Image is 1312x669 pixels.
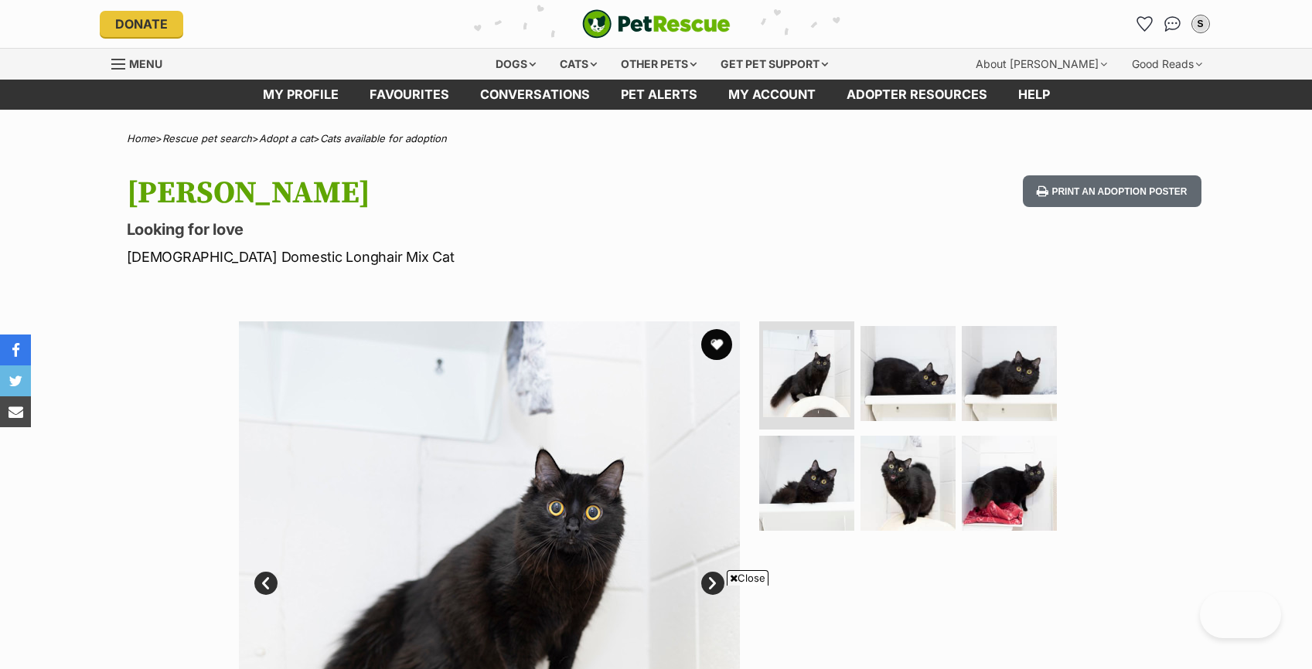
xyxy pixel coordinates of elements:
[127,175,781,211] h1: [PERSON_NAME]
[831,80,1003,110] a: Adopter resources
[1023,175,1201,207] button: Print an adoption poster
[111,49,173,76] a: Menu
[605,80,713,110] a: Pet alerts
[485,49,547,80] div: Dogs
[1193,16,1208,32] div: S
[1188,12,1213,36] button: My account
[701,329,732,360] button: favourite
[962,326,1057,421] img: Photo of Agatha
[465,80,605,110] a: conversations
[713,80,831,110] a: My account
[1133,12,1157,36] a: Favourites
[965,49,1118,80] div: About [PERSON_NAME]
[375,592,938,661] iframe: Advertisement
[727,570,768,586] span: Close
[582,9,731,39] a: PetRescue
[259,132,313,144] a: Adopt a cat
[962,436,1057,531] img: Photo of Agatha
[710,49,839,80] div: Get pet support
[354,80,465,110] a: Favourites
[127,219,781,240] p: Looking for love
[860,436,956,531] img: Photo of Agatha
[162,132,252,144] a: Rescue pet search
[759,436,854,531] img: Photo of Agatha
[582,9,731,39] img: logo-cat-932fe2b9b8326f06289b0f2fb663e598f794de774fb13d1741a6617ecf9a85b4.svg
[1133,12,1213,36] ul: Account quick links
[860,326,956,421] img: Photo of Agatha
[129,57,162,70] span: Menu
[763,330,850,417] img: Photo of Agatha
[549,49,608,80] div: Cats
[1200,592,1281,638] iframe: Help Scout Beacon - Open
[701,572,724,595] a: Next
[88,133,1225,144] div: > > >
[247,80,354,110] a: My profile
[254,572,278,595] a: Prev
[127,246,781,267] p: [DEMOGRAPHIC_DATA] Domestic Longhair Mix Cat
[1160,12,1185,36] a: Conversations
[1003,80,1065,110] a: Help
[610,49,707,80] div: Other pets
[127,132,155,144] a: Home
[1164,16,1181,32] img: chat-41dd97257d64d25036548639549fe6c8038ab92f7586957e7f3b1b290dea8141.svg
[100,11,183,37] a: Donate
[320,132,447,144] a: Cats available for adoption
[1121,49,1213,80] div: Good Reads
